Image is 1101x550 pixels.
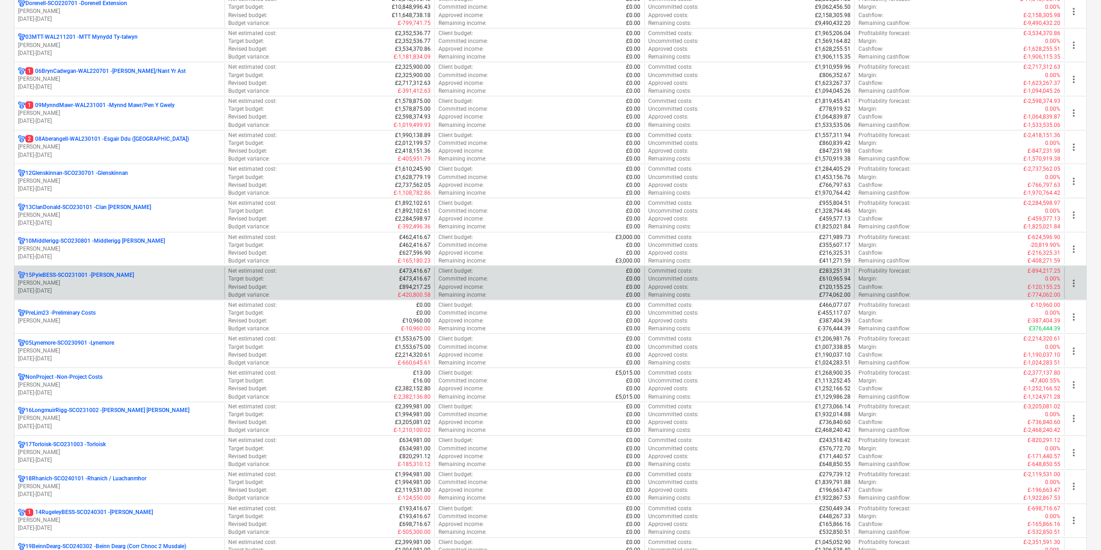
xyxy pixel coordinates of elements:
p: £1,819,455.41 [815,97,851,105]
div: Project has multi currencies enabled [18,203,25,211]
div: Project has multi currencies enabled [18,475,25,483]
span: 2 [25,135,33,143]
p: £0.00 [627,147,641,155]
p: £-2,717,312.63 [1024,63,1061,71]
p: Remaining income : [438,19,487,27]
p: £0.00 [627,173,641,181]
p: Margin : [858,105,877,113]
p: Remaining costs : [649,87,692,95]
p: Net estimated cost : [229,30,277,37]
p: £11,648,738.18 [392,12,431,19]
p: £766,797.63 [819,181,851,189]
p: £2,737,562.05 [395,181,431,189]
p: £1,453,156.76 [815,173,851,181]
p: £1,284,405.29 [815,165,851,173]
p: Revised budget : [229,45,268,53]
div: NonProject -Non-Project Costs[PERSON_NAME][DATE]-[DATE] [18,373,221,397]
p: £2,325,900.00 [395,63,431,71]
p: Cashflow : [858,181,883,189]
p: £-1,108,782.86 [394,189,431,197]
p: [DATE] - [DATE] [18,253,221,261]
p: Client budget : [438,30,473,37]
div: Project has multi currencies enabled [18,135,25,143]
p: 10Middlerigg-SCO230801 - Middlerigg [PERSON_NAME] [25,237,165,245]
p: £2,158,305.98 [815,12,851,19]
p: £2,418,151.36 [395,147,431,155]
p: £2,012,199.57 [395,139,431,147]
p: Approved income : [438,181,484,189]
p: Cashflow : [858,45,883,53]
p: 0.00% [1046,37,1061,45]
span: 1 [25,67,33,75]
p: £1,094,045.26 [815,87,851,95]
p: Uncommitted costs : [649,173,699,181]
p: 15PyleBESS-SCO231001 - [PERSON_NAME] [25,271,134,279]
p: £0.00 [627,53,641,61]
p: [DATE] - [DATE] [18,457,221,465]
p: Profitability forecast : [858,165,911,173]
p: Cashflow : [858,79,883,87]
span: more_vert [1069,413,1080,424]
div: 15PyleBESS-SCO231001 -[PERSON_NAME][PERSON_NAME][DATE]-[DATE] [18,271,221,295]
p: Revised budget : [229,79,268,87]
p: £-3,534,370.86 [1024,30,1061,37]
p: Remaining costs : [649,189,692,197]
p: Committed costs : [649,30,693,37]
p: £9,062,456.50 [815,3,851,11]
p: Committed costs : [649,199,693,207]
p: 0.00% [1046,72,1061,79]
p: Uncommitted costs : [649,139,699,147]
p: £0.00 [627,207,641,215]
div: 18Rhanich-SCO240101 -Rhanich / Luachanmhor[PERSON_NAME][DATE]-[DATE] [18,475,221,499]
p: Client budget : [438,165,473,173]
p: £0.00 [627,63,641,71]
p: [DATE] - [DATE] [18,423,221,431]
p: £3,534,370.86 [395,45,431,53]
p: Committed income : [438,139,488,147]
p: £0.00 [627,87,641,95]
p: £-1,181,834.09 [394,53,431,61]
p: £778,919.52 [819,105,851,113]
p: £0.00 [627,105,641,113]
p: Committed income : [438,3,488,11]
p: Approved costs : [649,45,689,53]
p: Committed income : [438,105,488,113]
p: [PERSON_NAME] [18,381,221,389]
p: £0.00 [627,30,641,37]
p: Remaining cashflow : [858,19,911,27]
p: Remaining costs : [649,121,692,129]
p: [PERSON_NAME] [18,143,221,151]
p: £2,352,536.77 [395,30,431,37]
p: [PERSON_NAME] [18,415,221,423]
p: £-847,231.98 [1028,147,1061,155]
p: Target budget : [229,105,265,113]
div: 109MynndMawr-WAL231001 -Mynnd Mawr/Pen Y Gwely[PERSON_NAME][DATE]-[DATE] [18,102,221,125]
p: £-1,064,839.87 [1024,113,1061,121]
p: Profitability forecast : [858,30,911,37]
p: £-9,490,432.20 [1024,19,1061,27]
p: Approved income : [438,147,484,155]
p: £0.00 [627,121,641,129]
p: £0.00 [627,189,641,197]
p: Approved income : [438,79,484,87]
p: £-2,598,374.93 [1024,97,1061,105]
div: Project has multi currencies enabled [18,441,25,449]
span: more_vert [1069,346,1080,357]
div: 05Lynemore-SCO230901 -Lynemore[PERSON_NAME][DATE]-[DATE] [18,339,221,363]
span: more_vert [1069,244,1080,255]
p: 16LongmuirRigg-SCO231002 - [PERSON_NAME] [PERSON_NAME] [25,407,189,415]
p: Revised budget : [229,181,268,189]
p: [PERSON_NAME] [18,245,221,253]
p: Profitability forecast : [858,199,911,207]
p: Remaining income : [438,155,487,163]
p: Client budget : [438,97,473,105]
p: Remaining income : [438,53,487,61]
iframe: Chat Widget [1055,506,1101,550]
div: 106BrynCadwgan-WAL220701 -[PERSON_NAME]/Nant Yr Ast[PERSON_NAME][DATE]-[DATE] [18,67,221,91]
p: NonProject - Non-Project Costs [25,373,103,381]
p: Net estimated cost : [229,165,277,173]
p: £0.00 [627,181,641,189]
p: [PERSON_NAME] [18,109,221,117]
p: Uncommitted costs : [649,72,699,79]
p: £1,906,115.35 [815,53,851,61]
